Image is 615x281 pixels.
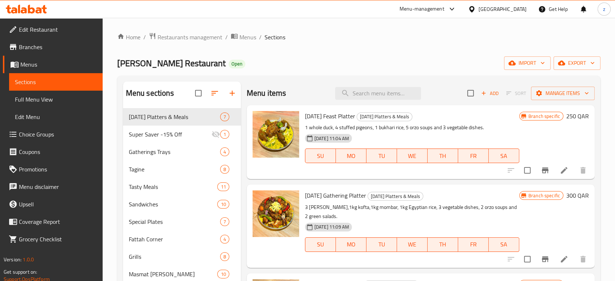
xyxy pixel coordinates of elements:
[143,33,146,41] li: /
[501,88,531,99] span: Select section first
[553,56,600,70] button: export
[559,59,595,68] span: export
[123,178,241,195] div: Tasty Meals11
[461,151,486,161] span: FR
[478,88,501,99] button: Add
[560,255,568,264] a: Edit menu item
[400,5,444,13] div: Menu-management
[247,88,286,99] h2: Menu items
[305,123,519,132] p: 1 whole duck, 4 stuffed pigeons, 1 bukhari rice, 5 orzo soups and 3 vegetable dishes.
[458,237,489,252] button: FR
[492,151,516,161] span: SA
[229,61,245,67] span: Open
[312,135,352,142] span: [DATE] 11:04 AM
[123,248,241,265] div: Grills8
[400,151,425,161] span: WE
[19,165,97,174] span: Promotions
[19,147,97,156] span: Coupons
[336,237,366,252] button: MO
[217,200,229,209] div: items
[218,271,229,278] span: 10
[231,32,256,42] a: Menus
[312,223,352,230] span: [DATE] 11:09 AM
[536,250,554,268] button: Branch-specific-item
[19,43,97,51] span: Branches
[400,239,425,250] span: WE
[479,5,527,13] div: [GEOGRAPHIC_DATA]
[129,235,220,244] span: Fattah Corner
[117,33,140,41] a: Home
[218,201,229,208] span: 10
[461,239,486,250] span: FR
[305,111,355,122] span: [DATE] Feast Platter
[123,213,241,230] div: Special Plates7
[218,183,229,190] span: 11
[129,200,218,209] span: Sandwiches
[221,131,229,138] span: 1
[537,89,589,98] span: Manage items
[431,151,455,161] span: TH
[9,108,103,126] a: Edit Menu
[308,151,333,161] span: SU
[129,147,220,156] div: Gatherings Trays
[129,182,218,191] span: Tasty Meals
[129,165,220,174] div: Tagine
[221,149,229,155] span: 4
[4,267,37,277] span: Get support on:
[220,165,229,174] div: items
[19,217,97,226] span: Coverage Report
[253,111,299,158] img: Ramadan Feast Platter
[369,239,394,250] span: TU
[9,73,103,91] a: Sections
[239,33,256,41] span: Menus
[123,161,241,178] div: Tagine8
[220,252,229,261] div: items
[489,149,519,163] button: SA
[520,252,535,267] span: Select to update
[15,112,97,121] span: Edit Menu
[253,190,299,237] img: Ramadan Gathering Platter
[3,161,103,178] a: Promotions
[225,33,228,41] li: /
[368,192,423,201] div: Ramadan Platters & Meals
[531,87,595,100] button: Manage items
[397,149,428,163] button: WE
[221,114,229,120] span: 7
[15,78,97,86] span: Sections
[123,195,241,213] div: Sandwiches10
[480,89,500,98] span: Add
[336,149,366,163] button: MO
[458,149,489,163] button: FR
[428,237,458,252] button: TH
[397,237,428,252] button: WE
[305,203,519,221] p: 3 [PERSON_NAME],1kg kofta,1kg mombar, 1kg Egyptian rice, 3 vegetable dishes, 2 orzo soups and 2 g...
[158,33,222,41] span: Restaurants management
[220,112,229,121] div: items
[220,147,229,156] div: items
[129,112,220,121] span: [DATE] Platters & Meals
[305,190,366,201] span: [DATE] Gathering Platter
[3,178,103,195] a: Menu disclaimer
[9,91,103,108] a: Full Menu View
[339,151,364,161] span: MO
[3,195,103,213] a: Upsell
[259,33,262,41] li: /
[123,108,241,126] div: [DATE] Platters & Meals7
[510,59,545,68] span: import
[3,38,103,56] a: Branches
[3,230,103,248] a: Grocery Checklist
[211,130,220,139] svg: Inactive section
[129,130,211,139] div: Super Saver -15% Off
[357,112,412,121] div: Ramadan Platters & Meals
[574,250,592,268] button: delete
[335,87,421,100] input: search
[220,217,229,226] div: items
[191,86,206,101] span: Select all sections
[492,239,516,250] span: SA
[221,166,229,173] span: 8
[3,56,103,73] a: Menus
[129,252,220,261] div: Grills
[566,190,589,201] h6: 300 QAR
